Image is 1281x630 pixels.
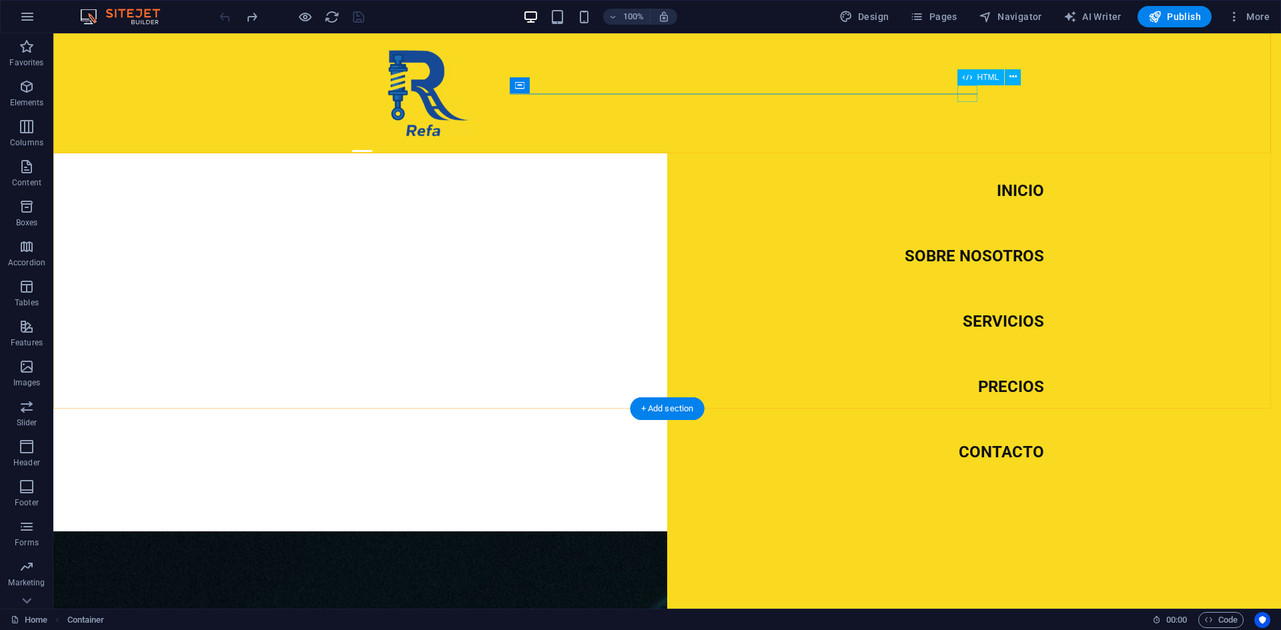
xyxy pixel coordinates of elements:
[324,9,340,25] button: reload
[1222,6,1275,27] button: More
[297,9,313,25] button: Click here to leave preview mode and continue editing
[910,10,957,23] span: Pages
[1058,6,1127,27] button: AI Writer
[1204,612,1238,628] span: Code
[973,6,1047,27] button: Navigator
[324,9,340,25] i: Reload page
[905,6,962,27] button: Pages
[16,217,38,228] p: Boxes
[8,257,45,268] p: Accordion
[244,9,260,25] button: redo
[15,297,39,308] p: Tables
[17,417,37,428] p: Slider
[1198,612,1244,628] button: Code
[630,397,705,420] div: + Add section
[1138,6,1212,27] button: Publish
[10,97,44,108] p: Elements
[67,612,105,628] nav: breadcrumb
[623,9,645,25] h6: 100%
[1228,10,1270,23] span: More
[11,612,47,628] a: Click to cancel selection. Double-click to open Pages
[10,137,43,148] p: Columns
[12,177,41,188] p: Content
[1063,10,1122,23] span: AI Writer
[1254,612,1270,628] button: Usercentrics
[8,577,45,588] p: Marketing
[15,497,39,508] p: Footer
[13,377,41,388] p: Images
[658,11,670,23] i: On resize automatically adjust zoom level to fit chosen device.
[77,9,177,25] img: Editor Logo
[839,10,889,23] span: Design
[834,6,895,27] button: Design
[1176,615,1178,625] span: :
[67,612,105,628] span: Click to select. Double-click to edit
[1152,612,1188,628] h6: Session time
[11,337,43,348] p: Features
[1166,612,1187,628] span: 00 00
[1148,10,1201,23] span: Publish
[13,457,40,468] p: Header
[244,9,260,25] i: Redo: Move elements (Ctrl+Y, ⌘+Y)
[15,537,39,548] p: Forms
[979,10,1042,23] span: Navigator
[834,6,895,27] div: Design (Ctrl+Alt+Y)
[9,57,43,68] p: Favorites
[603,9,651,25] button: 100%
[977,73,999,81] span: HTML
